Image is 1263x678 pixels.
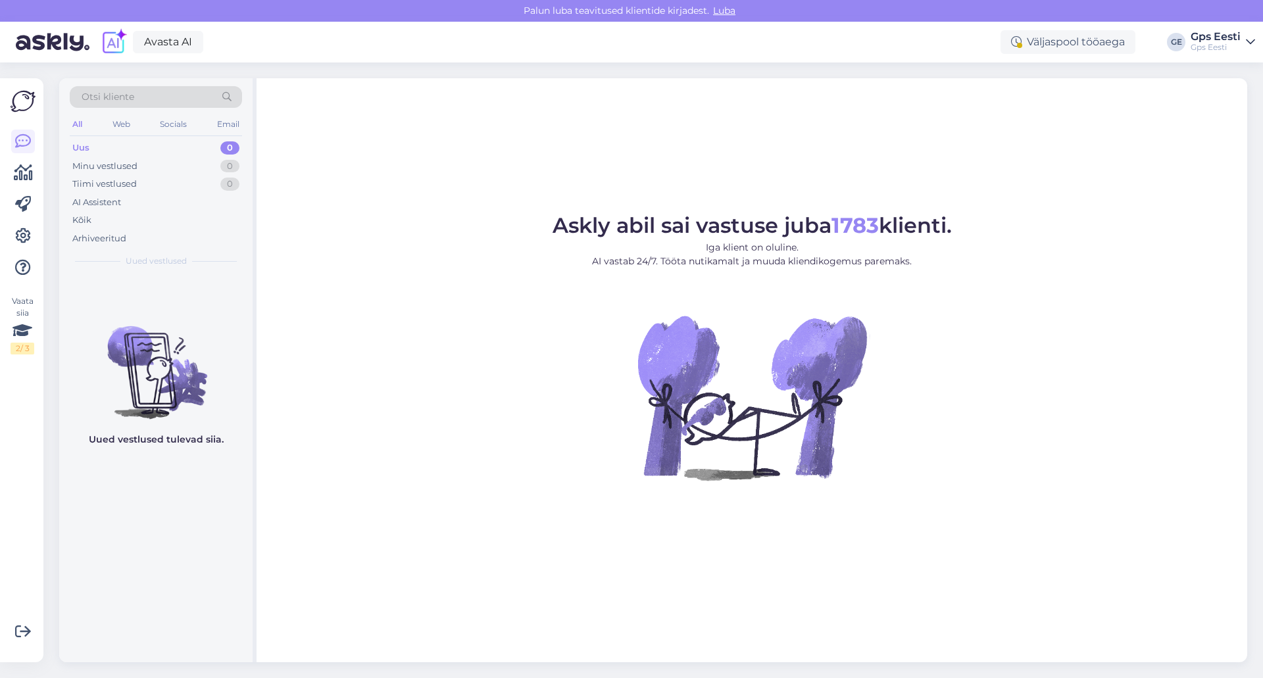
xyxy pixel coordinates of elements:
p: Uued vestlused tulevad siia. [89,433,224,447]
div: Vaata siia [11,295,34,354]
img: explore-ai [100,28,128,56]
div: Web [110,116,133,133]
div: Kõik [72,214,91,227]
span: Luba [709,5,739,16]
img: No chats [59,303,253,421]
div: 2 / 3 [11,343,34,354]
a: Avasta AI [133,31,203,53]
div: Uus [72,141,89,155]
div: Väljaspool tööaega [1001,30,1135,54]
img: No Chat active [633,279,870,516]
div: AI Assistent [72,196,121,209]
div: Minu vestlused [72,160,137,173]
div: 0 [220,160,239,173]
div: GE [1167,33,1185,51]
div: Gps Eesti [1191,32,1241,42]
div: 0 [220,178,239,191]
p: Iga klient on oluline. AI vastab 24/7. Tööta nutikamalt ja muuda kliendikogemus paremaks. [553,241,952,268]
b: 1783 [831,212,879,238]
div: Socials [157,116,189,133]
img: Askly Logo [11,89,36,114]
div: 0 [220,141,239,155]
span: Otsi kliente [82,90,134,104]
div: Email [214,116,242,133]
div: Gps Eesti [1191,42,1241,53]
div: Arhiveeritud [72,232,126,245]
span: Uued vestlused [126,255,187,267]
div: All [70,116,85,133]
a: Gps EestiGps Eesti [1191,32,1255,53]
div: Tiimi vestlused [72,178,137,191]
span: Askly abil sai vastuse juba klienti. [553,212,952,238]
